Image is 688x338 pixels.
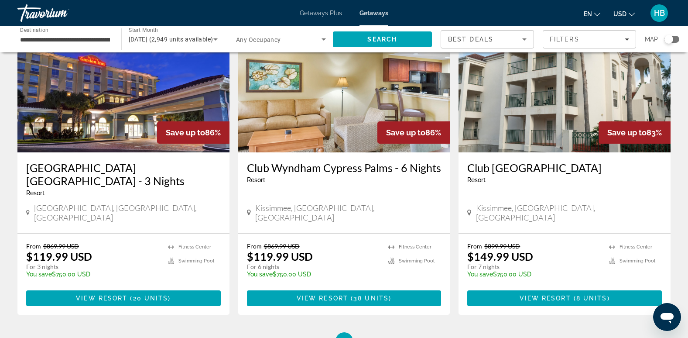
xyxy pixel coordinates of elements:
[467,290,662,306] button: View Resort(8 units)
[467,242,482,250] span: From
[476,203,662,222] span: Kissimmee, [GEOGRAPHIC_DATA], [GEOGRAPHIC_DATA]
[247,290,442,306] button: View Resort(38 units)
[607,128,647,137] span: Save up to
[300,10,342,17] a: Getaways Plus
[26,290,221,306] button: View Resort(20 units)
[20,34,110,45] input: Select destination
[20,27,48,33] span: Destination
[467,250,533,263] p: $149.99 USD
[264,242,300,250] span: $869.99 USD
[653,303,681,331] iframe: Button to launch messaging window
[43,242,79,250] span: $869.99 USD
[166,128,205,137] span: Save up to
[247,250,313,263] p: $119.99 USD
[255,203,441,222] span: Kissimmee, [GEOGRAPHIC_DATA], [GEOGRAPHIC_DATA]
[467,271,493,278] span: You save
[17,2,105,24] a: Travorium
[359,10,388,17] a: Getaways
[34,203,221,222] span: [GEOGRAPHIC_DATA], [GEOGRAPHIC_DATA], [GEOGRAPHIC_DATA]
[620,244,652,250] span: Fitness Center
[613,7,635,20] button: Change currency
[238,13,450,152] img: Club Wyndham Cypress Palms - 6 Nights
[26,271,159,278] p: $750.00 USD
[459,13,671,152] img: Club Wyndham Star Island
[399,258,435,264] span: Swimming Pool
[178,258,214,264] span: Swimming Pool
[76,295,127,302] span: View Resort
[129,36,213,43] span: [DATE] (2,949 units available)
[467,263,600,271] p: For 7 nights
[645,33,658,45] span: Map
[127,295,171,302] span: ( )
[247,242,262,250] span: From
[26,250,92,263] p: $119.99 USD
[584,10,592,17] span: en
[26,242,41,250] span: From
[467,176,486,183] span: Resort
[448,34,527,45] mat-select: Sort by
[236,36,281,43] span: Any Occupancy
[576,295,607,302] span: 8 units
[247,263,380,271] p: For 6 nights
[571,295,610,302] span: ( )
[543,30,636,48] button: Filters
[467,161,662,174] a: Club [GEOGRAPHIC_DATA]
[247,176,265,183] span: Resort
[247,161,442,174] a: Club Wyndham Cypress Palms - 6 Nights
[386,128,425,137] span: Save up to
[247,271,273,278] span: You save
[377,121,450,144] div: 86%
[333,31,432,47] button: Search
[129,27,158,33] span: Start Month
[448,36,493,43] span: Best Deals
[584,7,600,20] button: Change language
[648,4,671,22] button: User Menu
[26,263,159,271] p: For 3 nights
[654,9,665,17] span: HB
[26,161,221,187] a: [GEOGRAPHIC_DATA] [GEOGRAPHIC_DATA] - 3 Nights
[297,295,348,302] span: View Resort
[367,36,397,43] span: Search
[26,190,44,197] span: Resort
[26,271,52,278] span: You save
[484,242,520,250] span: $899.99 USD
[247,271,380,278] p: $750.00 USD
[467,271,600,278] p: $750.00 USD
[613,10,626,17] span: USD
[550,36,579,43] span: Filters
[157,121,229,144] div: 86%
[348,295,391,302] span: ( )
[133,295,168,302] span: 20 units
[399,244,431,250] span: Fitness Center
[353,295,389,302] span: 38 units
[178,244,211,250] span: Fitness Center
[599,121,671,144] div: 83%
[520,295,571,302] span: View Resort
[17,13,229,152] img: Hilton Garden Inn Lake Buena Vista - 3 Nights
[620,258,655,264] span: Swimming Pool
